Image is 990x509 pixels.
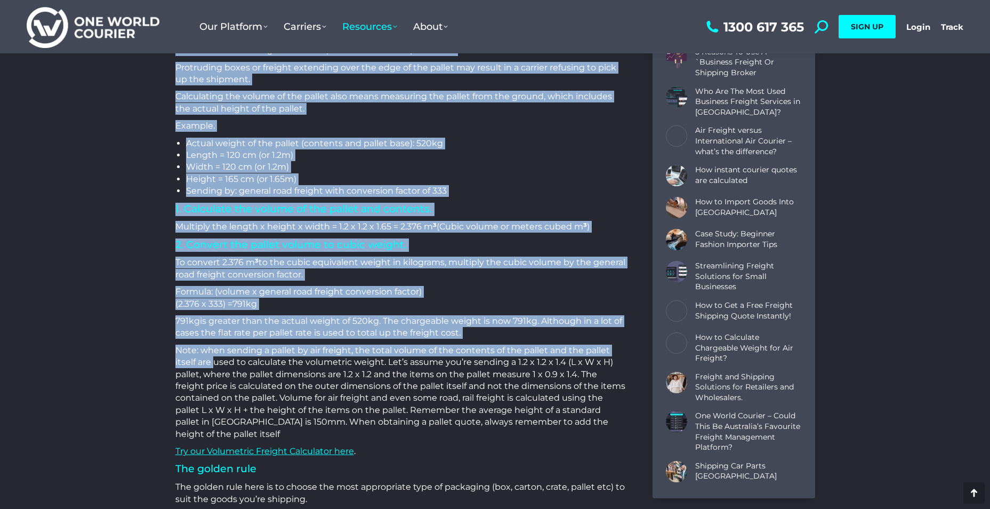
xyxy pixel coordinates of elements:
[695,261,802,292] a: Streamlining Freight Solutions for Small Businesses
[666,461,687,482] a: Post image
[175,286,626,310] p: Formula: (volume x general road freight conversion factor) (2.376 x 333) =
[186,138,626,149] li: Actual weight of the pallet (contents and pallet base): 520kg
[186,149,626,161] li: Length = 120 cm (or 1.2m)
[695,165,802,186] a: How instant courier quotes are calculated
[405,10,456,43] a: About
[175,221,626,233] p: Multiply the length x height x width = 1.2 x 1.2 x 1.65 = 2.376 m (Cubic volume or meters cubed m )
[175,91,626,115] p: Calculating the volume of the pallet also means measuring the pallet from the ground, which inclu...
[232,299,257,309] span: 791kg
[276,10,334,43] a: Carriers
[583,221,587,232] strong: ³
[413,21,448,33] span: About
[906,22,930,32] a: Login
[695,229,802,250] a: Case Study: Beginner Fashion Importer Tips
[704,20,804,34] a: 1300 617 365
[666,197,687,218] a: Post image
[695,47,802,78] a: 5 Reasons To Use A `Business Freight Or Shipping Broker
[851,22,883,31] span: SIGN UP
[175,62,626,86] p: Protruding boxes or freight extending over the edge of the pallet may result in a carrier refusin...
[666,332,687,354] a: Post image
[186,161,626,173] li: Width = 120 cm (or 1.2m)
[695,126,802,157] a: Air Freight versus International Air Courier – what’s the difference?
[175,446,626,457] p: .
[199,21,268,33] span: Our Platform
[175,238,626,252] h3: 2. Convert the pallet volume to cubic weight.
[334,10,405,43] a: Resources
[175,120,626,132] p: Example.
[27,5,159,49] img: One World Courier
[186,173,626,185] li: Height = 165 cm (or 1.65m)
[284,21,326,33] span: Carriers
[695,461,802,482] a: Shipping Car Parts [GEOGRAPHIC_DATA]
[695,372,802,403] a: Freight and Shipping Solutions for Retailers and Wholesalers.
[695,300,802,321] a: How to Get a Free Freight Shipping Quote Instantly!
[695,332,802,364] a: How to Calculate Chargeable Weight for Air Freight?
[175,345,626,440] p: Note: when sending a pallet by air freight, the total volume of the contents of the pallet and th...
[666,372,687,393] a: Post image
[695,411,802,453] a: One World Courier – Could This Be Australia’s Favourite Freight Management Platform?
[175,446,354,456] a: Try our Volumetric Freight Calculator here
[342,21,397,33] span: Resources
[666,229,687,250] a: Post image
[839,15,896,38] a: SIGN UP
[666,411,687,433] a: Post image
[666,126,687,147] a: Post image
[666,47,687,68] a: Post image
[695,86,802,118] a: Who Are The Most Used Business Freight Services in [GEOGRAPHIC_DATA]?
[666,300,687,322] a: Post image
[175,315,626,339] p: is greater than the actual weight of 520kg. The chargeable weight is now 791kg. Although in a lot...
[255,257,259,267] strong: ³
[191,10,276,43] a: Our Platform
[941,22,963,32] a: Track
[666,165,687,186] a: Post image
[175,257,626,281] p: To convert 2.376 m to the cubic equivalent weight in kilograms, multiply the cubic volume by the ...
[666,261,687,282] a: Post image
[695,197,802,218] a: How to Import Goods Into [GEOGRAPHIC_DATA]
[433,221,437,232] strong: ³
[175,203,626,216] h3: 1. Calculate the volume of the pallet and contents.
[175,316,200,326] span: 791kg
[186,185,626,197] li: Sending by: general road freight with conversion factor of 333
[175,481,626,505] p: The golden rule here is to choose the most appropriate type of packaging (box, carton, crate, pal...
[666,86,687,108] a: Post image
[175,463,626,476] h3: The golden rule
